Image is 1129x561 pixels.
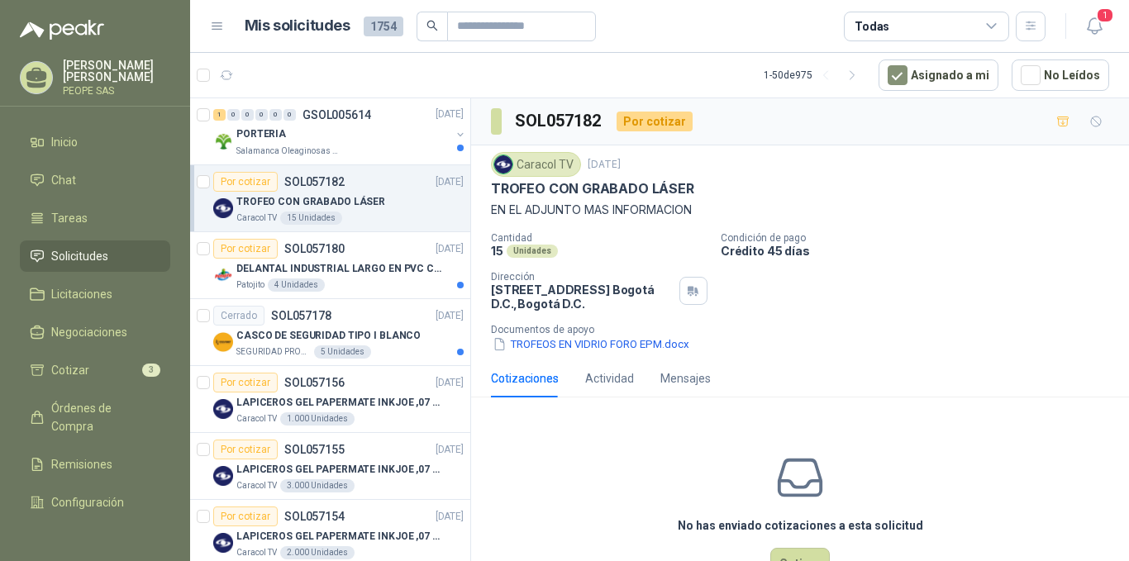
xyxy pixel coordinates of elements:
div: Por cotizar [213,373,278,392]
a: Por cotizarSOL057182[DATE] Company LogoTROFEO CON GRABADO LÁSERCaracol TV15 Unidades [190,165,470,232]
div: Caracol TV [491,152,581,177]
p: Dirección [491,271,673,283]
p: [DATE] [436,308,464,324]
a: Solicitudes [20,240,170,272]
div: Por cotizar [617,112,693,131]
a: Por cotizarSOL057155[DATE] Company LogoLAPICEROS GEL PAPERMATE INKJOE ,07 1 LOGO 1 TINTACaracol T... [190,433,470,500]
p: [DATE] [436,107,464,123]
p: [DATE] [436,375,464,391]
span: 3 [142,364,160,377]
p: Documentos de apoyo [491,324,1122,335]
img: Company Logo [494,155,512,174]
a: CerradoSOL057178[DATE] Company LogoCASCO DE SEGURIDAD TIPO I BLANCOSEGURIDAD PROVISER LTDA5 Unidades [190,299,470,366]
p: Caracol TV [236,546,277,559]
img: Company Logo [213,399,233,419]
div: 4 Unidades [268,278,325,292]
p: SOL057182 [284,176,345,188]
p: 15 [491,244,503,258]
div: 5 Unidades [314,345,371,359]
p: LAPICEROS GEL PAPERMATE INKJOE ,07 1 LOGO 1 TINTA [236,462,442,478]
div: Actividad [585,369,634,387]
p: Crédito 45 días [721,244,1122,258]
div: Por cotizar [213,172,278,192]
div: Unidades [507,245,558,258]
a: Negociaciones [20,316,170,348]
a: 1 0 0 0 0 0 GSOL005614[DATE] Company LogoPORTERIASalamanca Oleaginosas SAS [213,105,467,158]
p: PEOPE SAS [63,86,170,96]
div: Mensajes [660,369,711,387]
p: [STREET_ADDRESS] Bogotá D.C. , Bogotá D.C. [491,283,673,311]
div: 15 Unidades [280,212,342,225]
p: Caracol TV [236,212,277,225]
a: Por cotizarSOL057180[DATE] Company LogoDELANTAL INDUSTRIAL LARGO EN PVC COLOR AMARILLOPatojito4 U... [190,232,470,299]
div: Por cotizar [213,440,278,459]
div: Por cotizar [213,239,278,259]
span: Configuración [51,493,124,511]
div: 3.000 Unidades [280,479,355,492]
img: Company Logo [213,332,233,352]
div: 2.000 Unidades [280,546,355,559]
p: LAPICEROS GEL PAPERMATE INKJOE ,07 1 LOGO 1 TINTA [236,529,442,544]
p: Cantidad [491,232,707,244]
span: Tareas [51,209,88,227]
h1: Mis solicitudes [245,14,350,38]
a: Por cotizarSOL057156[DATE] Company LogoLAPICEROS GEL PAPERMATE INKJOE ,07 1 LOGO 1 TINTACaracol T... [190,366,470,433]
span: 1 [1096,7,1114,23]
a: Licitaciones [20,278,170,310]
img: Logo peakr [20,20,104,40]
span: Chat [51,171,76,189]
img: Company Logo [213,533,233,553]
p: SEGURIDAD PROVISER LTDA [236,345,311,359]
p: [PERSON_NAME] [PERSON_NAME] [63,59,170,83]
p: TROFEO CON GRABADO LÁSER [236,194,385,210]
p: Caracol TV [236,412,277,426]
p: SOL057154 [284,511,345,522]
button: No Leídos [1012,59,1109,91]
span: Órdenes de Compra [51,399,155,435]
span: search [426,20,438,31]
button: TROFEOS EN VIDRIO FORO EPM.docx [491,335,691,353]
p: Salamanca Oleaginosas SAS [236,145,341,158]
p: PORTERIA [236,127,286,143]
span: Remisiones [51,455,112,473]
a: Órdenes de Compra [20,392,170,442]
p: [DATE] [588,157,621,173]
span: Solicitudes [51,247,108,265]
button: Asignado a mi [879,59,998,91]
p: [DATE] [436,442,464,458]
div: 1.000 Unidades [280,412,355,426]
span: Licitaciones [51,285,112,303]
div: 0 [227,109,240,121]
div: 0 [255,109,268,121]
img: Company Logo [213,265,233,285]
p: [DATE] [436,509,464,525]
a: Chat [20,164,170,196]
img: Company Logo [213,131,233,151]
span: Negociaciones [51,323,127,341]
p: SOL057178 [271,310,331,321]
div: Todas [855,17,889,36]
div: 0 [269,109,282,121]
span: Inicio [51,133,78,151]
button: 1 [1079,12,1109,41]
div: Cerrado [213,306,264,326]
div: Cotizaciones [491,369,559,387]
div: 1 - 50 de 975 [764,62,865,88]
a: Tareas [20,202,170,234]
p: TROFEO CON GRABADO LÁSER [491,180,694,197]
p: Caracol TV [236,479,277,492]
span: 1754 [364,17,403,36]
div: 1 [213,109,226,121]
p: SOL057180 [284,243,345,254]
p: EN EL ADJUNTO MAS INFORMACION [491,201,1109,219]
div: 0 [241,109,254,121]
span: Cotizar [51,361,89,379]
p: LAPICEROS GEL PAPERMATE INKJOE ,07 1 LOGO 1 TINTA [236,395,442,411]
img: Company Logo [213,198,233,218]
p: [DATE] [436,241,464,257]
p: SOL057155 [284,444,345,455]
div: Por cotizar [213,506,278,526]
p: SOL057156 [284,377,345,388]
p: Patojito [236,278,264,292]
a: Cotizar3 [20,354,170,386]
